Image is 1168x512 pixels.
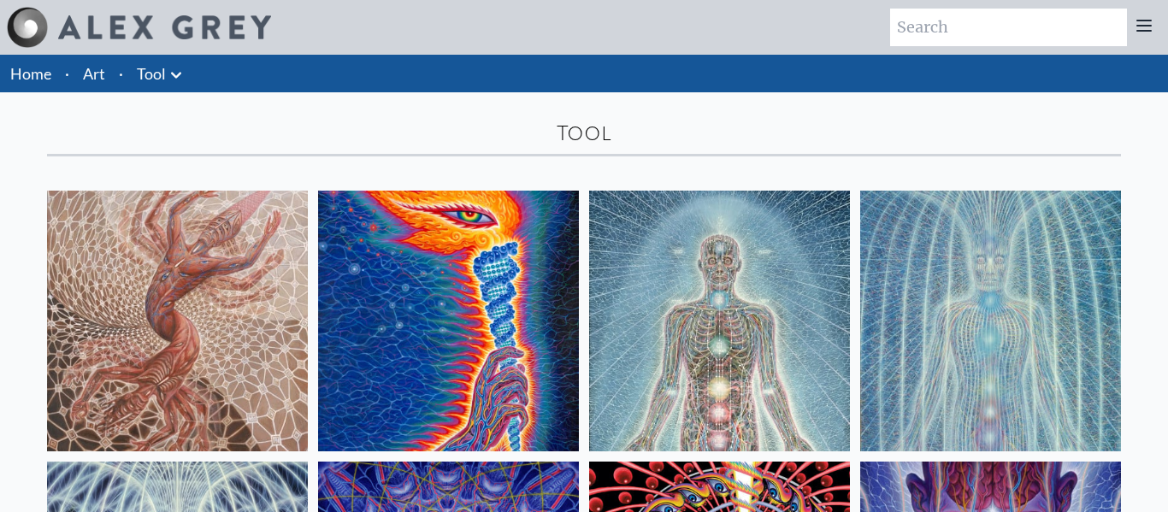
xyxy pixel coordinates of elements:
input: Search [890,9,1127,46]
a: Home [10,64,51,83]
a: Tool [137,62,166,85]
li: · [112,55,130,92]
li: · [58,55,76,92]
div: Tool [47,120,1121,147]
a: Art [83,62,105,85]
